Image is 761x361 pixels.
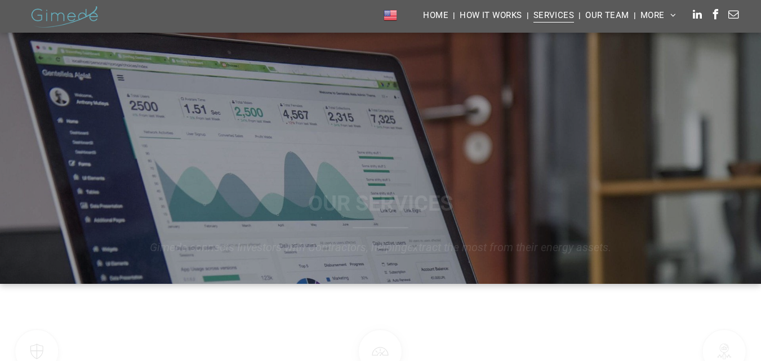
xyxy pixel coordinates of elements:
[689,7,705,25] a: linkedin
[150,240,407,254] i: Gimede connects Investors with Contractors, helping
[419,7,453,23] a: HOME
[407,240,611,254] i: extract the most from their energy assets.
[581,7,634,23] a: OUR TEAM
[529,7,579,23] a: SERVICES
[27,1,101,32] img: gimede_01-04-compressor-158w.png
[707,7,723,25] a: facebook
[726,7,741,25] a: email
[384,8,397,23] img: English
[308,191,453,216] span: OUR SERVICES
[455,7,526,23] a: HOW IT WORKS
